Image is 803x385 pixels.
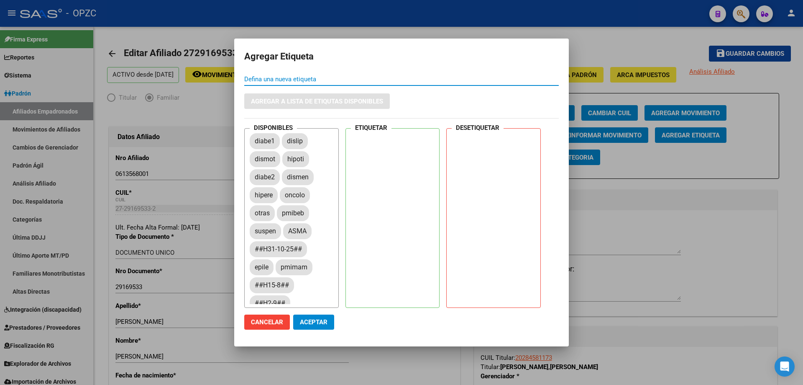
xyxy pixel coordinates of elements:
h2: Agregar Etiqueta [244,49,559,65]
mat-chip: diabe2 [250,169,280,185]
mat-chip: pmimam [276,259,312,275]
mat-chip: pmibeb [277,205,309,221]
mat-chip: ##H2-9## [250,295,290,311]
span: Cancelar [251,318,283,326]
button: Cancelar [244,315,290,330]
mat-chip: ASMA [283,223,312,239]
h4: DISPONIBLES [250,122,297,134]
mat-chip: oncolo [280,187,310,203]
mat-chip: ##H31-10-25## [250,241,307,257]
div: Open Intercom Messenger [775,357,795,377]
span: Agregar a lista de etiqutas disponibles [251,98,383,105]
h4: DESETIQUETAR [452,122,504,134]
mat-chip: epile [250,259,274,275]
span: Aceptar [300,318,327,326]
mat-chip: dislip [282,133,308,149]
mat-chip: ##H15-8## [250,277,294,293]
h4: ETIQUETAR [351,122,391,134]
button: Agregar a lista de etiqutas disponibles [244,93,390,109]
mat-chip: suspen [250,223,281,239]
mat-chip: hipere [250,187,278,203]
mat-chip: dismot [250,151,280,167]
mat-chip: diabe1 [250,133,280,149]
mat-chip: otras [250,205,275,221]
button: Aceptar [293,315,334,330]
mat-chip: dismen [282,169,314,185]
mat-chip: hipoti [282,151,309,167]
